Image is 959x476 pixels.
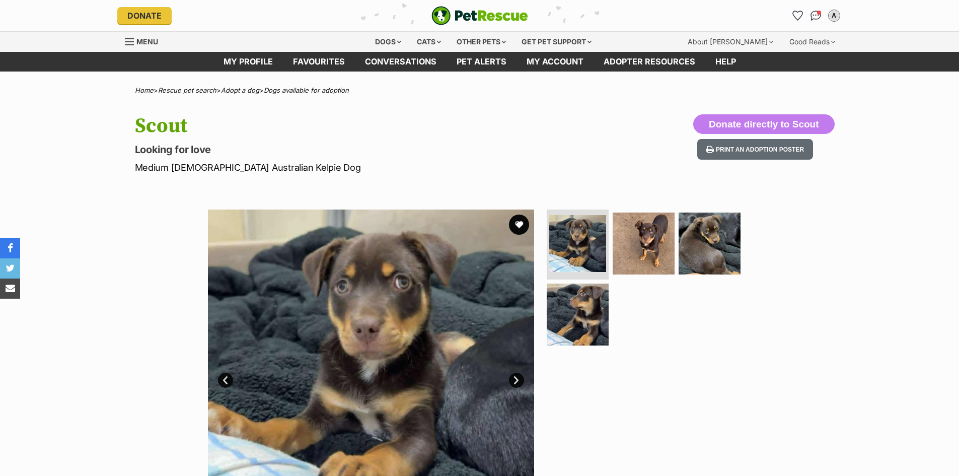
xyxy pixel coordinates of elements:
img: Photo of Scout [547,284,609,346]
a: Favourites [790,8,806,24]
img: chat-41dd97257d64d25036548639549fe6c8038ab92f7586957e7f3b1b290dea8141.svg [810,11,821,21]
a: Menu [125,32,165,50]
img: Photo of Scout [613,213,675,275]
div: Good Reads [782,32,842,52]
span: Menu [136,37,158,46]
div: A [829,11,839,21]
div: About [PERSON_NAME] [681,32,780,52]
div: > > > [110,87,850,94]
img: Photo of Scout [549,215,606,272]
a: conversations [355,52,447,72]
img: logo-e224e6f780fb5917bec1dbf3a21bbac754714ae5b6737aabdf751b685950b380.svg [431,6,528,25]
p: Medium [DEMOGRAPHIC_DATA] Australian Kelpie Dog [135,161,561,174]
a: Home [135,86,154,94]
a: Adopter resources [594,52,705,72]
a: Rescue pet search [158,86,216,94]
div: Dogs [368,32,408,52]
a: Help [705,52,746,72]
a: Next [509,373,524,388]
p: Looking for love [135,143,561,157]
button: My account [826,8,842,24]
a: Dogs available for adoption [264,86,349,94]
ul: Account quick links [790,8,842,24]
img: Photo of Scout [679,213,741,275]
a: My account [517,52,594,72]
a: PetRescue [431,6,528,25]
a: Pet alerts [447,52,517,72]
div: Get pet support [514,32,599,52]
button: Donate directly to Scout [693,114,835,134]
div: Other pets [450,32,513,52]
a: Favourites [283,52,355,72]
a: Donate [117,7,172,24]
a: Prev [218,373,233,388]
button: Print an adoption poster [697,139,813,160]
a: Conversations [808,8,824,24]
button: favourite [509,215,529,235]
a: My profile [213,52,283,72]
div: Cats [410,32,448,52]
a: Adopt a dog [221,86,259,94]
h1: Scout [135,114,561,138]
